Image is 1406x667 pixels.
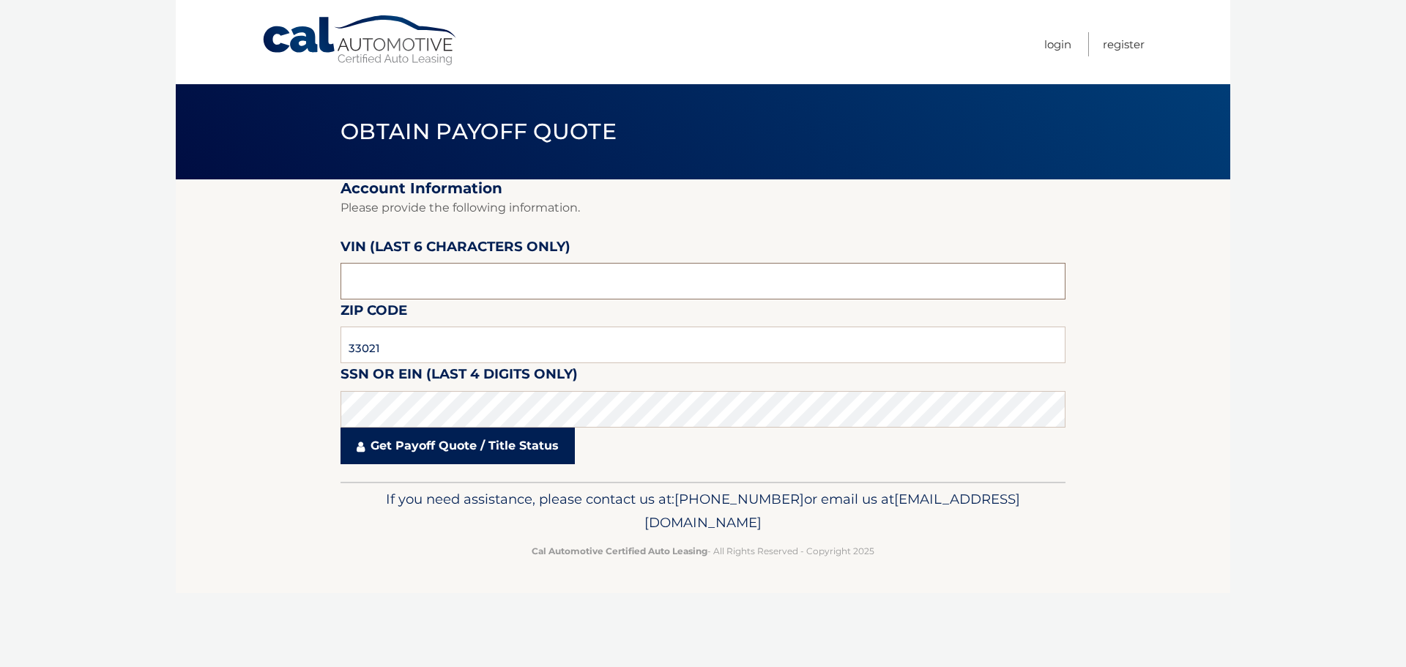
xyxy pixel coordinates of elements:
[350,488,1056,534] p: If you need assistance, please contact us at: or email us at
[341,363,578,390] label: SSN or EIN (last 4 digits only)
[341,299,407,327] label: Zip Code
[532,545,707,556] strong: Cal Automotive Certified Auto Leasing
[674,491,804,507] span: [PHONE_NUMBER]
[341,118,617,145] span: Obtain Payoff Quote
[341,236,570,263] label: VIN (last 6 characters only)
[1103,32,1145,56] a: Register
[261,15,459,67] a: Cal Automotive
[341,179,1065,198] h2: Account Information
[341,198,1065,218] p: Please provide the following information.
[1044,32,1071,56] a: Login
[350,543,1056,559] p: - All Rights Reserved - Copyright 2025
[341,428,575,464] a: Get Payoff Quote / Title Status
